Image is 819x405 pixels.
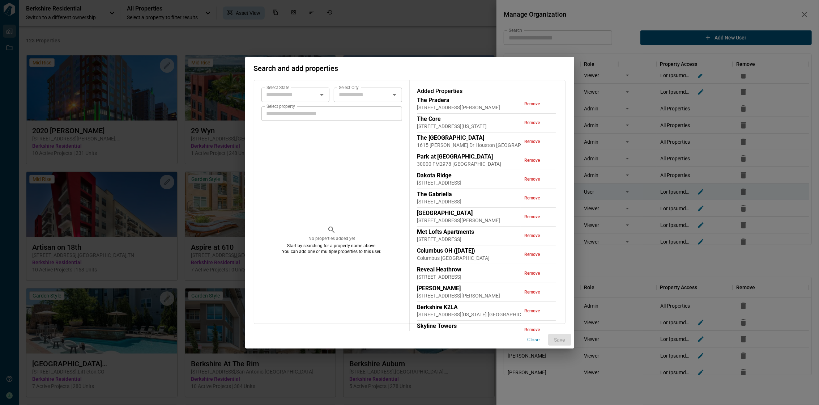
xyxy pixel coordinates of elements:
span: Columbus OH ([DATE]) [417,247,490,254]
button: Remove [521,137,544,146]
span: [STREET_ADDRESS] [417,179,461,186]
span: Search and add properties [254,64,338,73]
button: Open [389,90,400,100]
button: Remove [521,118,544,127]
button: Remove [521,250,544,259]
span: Remove [524,139,540,144]
span: The Pradera [417,97,500,104]
button: Remove [521,325,544,334]
span: Skyline Towers [417,322,461,330]
span: [STREET_ADDRESS] [417,330,461,337]
span: Remove [524,270,540,276]
span: Park at [GEOGRAPHIC_DATA] [417,153,501,160]
button: Remove [521,156,544,165]
button: Remove [521,288,544,296]
button: Remove [521,307,544,315]
span: Columbus [GEOGRAPHIC_DATA] [417,254,490,262]
label: Select property [266,103,295,109]
span: Start by searching for a property name above. [287,243,376,249]
span: [STREET_ADDRESS][PERSON_NAME] [417,104,500,111]
span: Remove [524,120,540,126]
button: Remove [521,231,544,240]
span: 30000 FM2978 [GEOGRAPHIC_DATA] [417,160,501,168]
button: Close [522,334,545,345]
span: Remove [524,308,540,314]
span: Remove [524,252,540,257]
span: Remove [524,157,540,163]
span: [STREET_ADDRESS] [417,236,474,243]
span: You can add one or multiple properties to this user. [282,249,381,254]
label: Select State [266,84,289,90]
span: [STREET_ADDRESS][US_STATE] [417,123,487,130]
span: No properties added yet [308,236,355,241]
span: [GEOGRAPHIC_DATA] [417,210,500,217]
button: Remove [521,194,544,202]
span: Dakota Ridge [417,172,461,179]
span: Reveal Heathrow [417,266,461,273]
span: [STREET_ADDRESS][PERSON_NAME] [417,217,500,224]
span: Remove [524,289,540,295]
button: Open [317,90,327,100]
span: The Gabriella [417,191,461,198]
span: [STREET_ADDRESS] [417,198,461,205]
span: The Core [417,115,487,123]
span: [STREET_ADDRESS][PERSON_NAME] [417,292,500,299]
button: Remove [521,212,544,221]
span: [STREET_ADDRESS][US_STATE] [GEOGRAPHIC_DATA] [417,311,537,318]
span: Met Lofts Apartments [417,228,474,236]
button: Remove [521,100,544,108]
span: Remove [524,195,540,201]
span: 1615 [PERSON_NAME] Dr Houston [GEOGRAPHIC_DATA] [417,142,545,149]
span: Berkshire K2LA [417,304,537,311]
span: [PERSON_NAME] [417,285,500,292]
button: Remove [521,269,544,278]
span: Remove [524,176,540,182]
span: Remove [524,101,540,107]
span: Remove [524,327,540,333]
button: Remove [521,175,544,183]
span: Remove [524,214,540,220]
label: Select City [339,84,359,90]
span: Added Properties [417,88,462,94]
span: The [GEOGRAPHIC_DATA] [417,134,545,142]
span: [STREET_ADDRESS] [417,273,461,280]
span: Remove [524,233,540,239]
